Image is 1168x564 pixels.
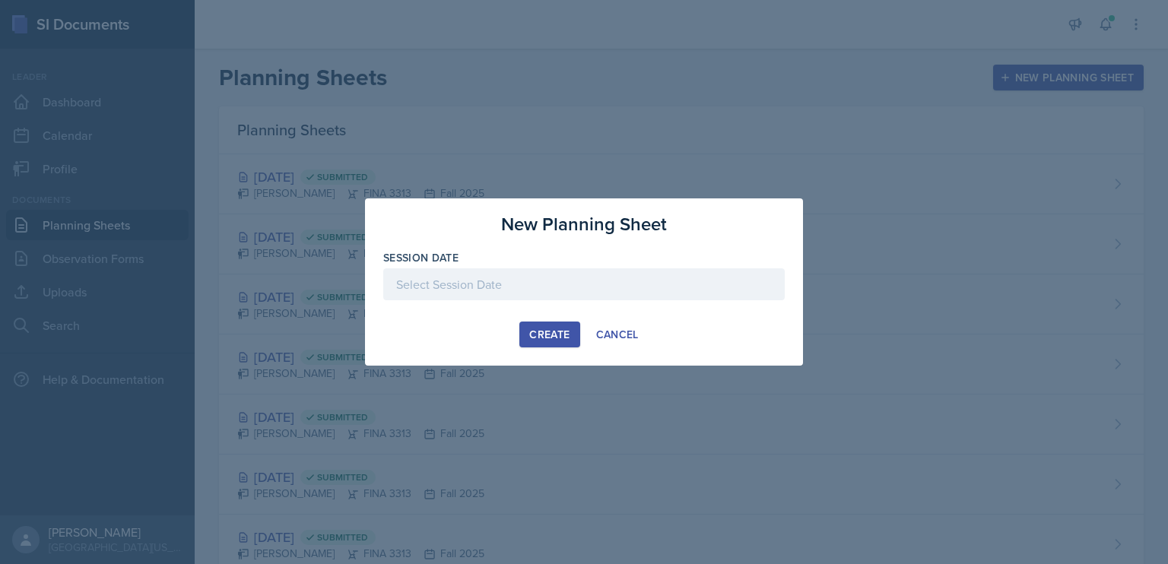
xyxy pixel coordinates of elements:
h3: New Planning Sheet [501,211,667,238]
div: Cancel [596,328,639,341]
button: Cancel [586,322,649,347]
button: Create [519,322,579,347]
label: Session Date [383,250,459,265]
div: Create [529,328,570,341]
